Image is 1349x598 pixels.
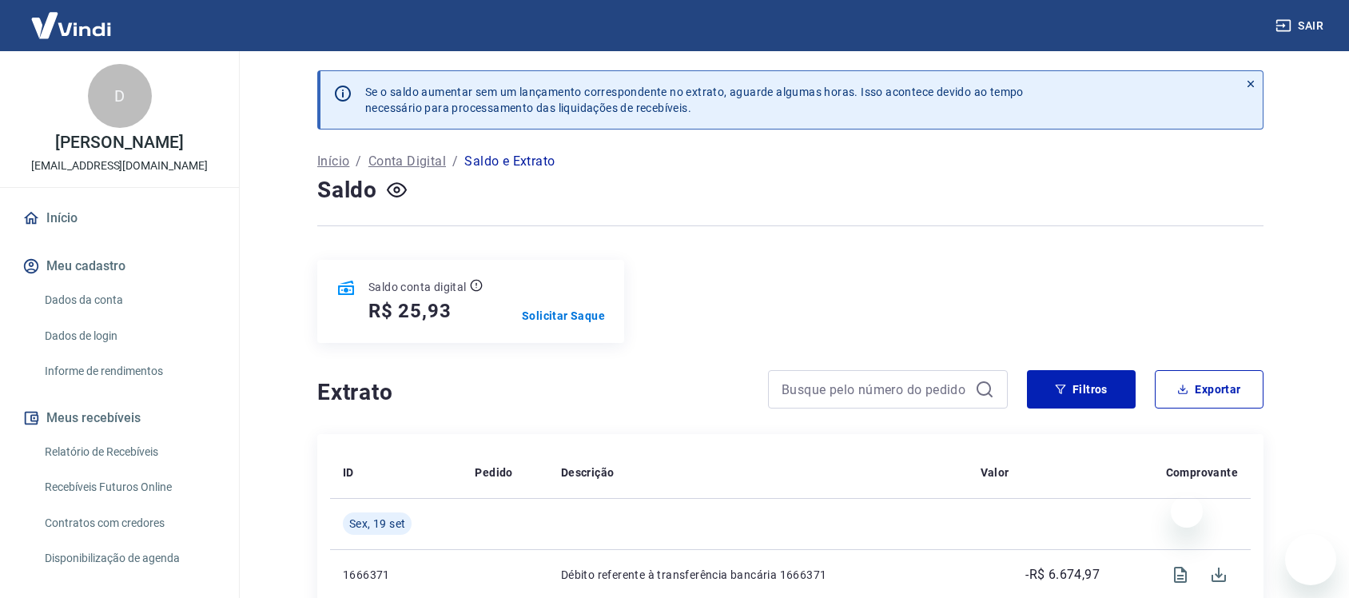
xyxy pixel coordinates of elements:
[1166,464,1238,480] p: Comprovante
[19,401,220,436] button: Meus recebíveis
[38,507,220,540] a: Contratos com credores
[38,284,220,317] a: Dados da conta
[343,464,354,480] p: ID
[317,174,377,206] h4: Saldo
[38,436,220,468] a: Relatório de Recebíveis
[31,157,208,174] p: [EMAIL_ADDRESS][DOMAIN_NAME]
[1161,556,1200,594] span: Visualizar
[365,84,1024,116] p: Se o saldo aumentar sem um lançamento correspondente no extrato, aguarde algumas horas. Isso acon...
[317,377,749,409] h4: Extrato
[368,279,467,295] p: Saldo conta digital
[1285,534,1336,585] iframe: Botão para abrir a janela de mensagens
[475,464,512,480] p: Pedido
[19,201,220,236] a: Início
[561,464,615,480] p: Descrição
[1200,556,1238,594] span: Download
[38,320,220,353] a: Dados de login
[19,1,123,50] img: Vindi
[1027,370,1136,409] button: Filtros
[368,298,451,324] h5: R$ 25,93
[981,464,1009,480] p: Valor
[522,308,605,324] a: Solicitar Saque
[55,134,183,151] p: [PERSON_NAME]
[464,152,555,171] p: Saldo e Extrato
[317,152,349,171] a: Início
[452,152,458,171] p: /
[19,249,220,284] button: Meu cadastro
[38,542,220,575] a: Disponibilização de agenda
[1171,496,1203,528] iframe: Fechar mensagem
[1272,11,1330,41] button: Sair
[343,567,449,583] p: 1666371
[368,152,446,171] a: Conta Digital
[349,516,405,532] span: Sex, 19 set
[1025,565,1100,584] p: -R$ 6.674,97
[356,152,361,171] p: /
[38,471,220,504] a: Recebíveis Futuros Online
[782,377,969,401] input: Busque pelo número do pedido
[561,567,955,583] p: Débito referente à transferência bancária 1666371
[1155,370,1263,409] button: Exportar
[88,64,152,128] div: D
[38,355,220,388] a: Informe de rendimentos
